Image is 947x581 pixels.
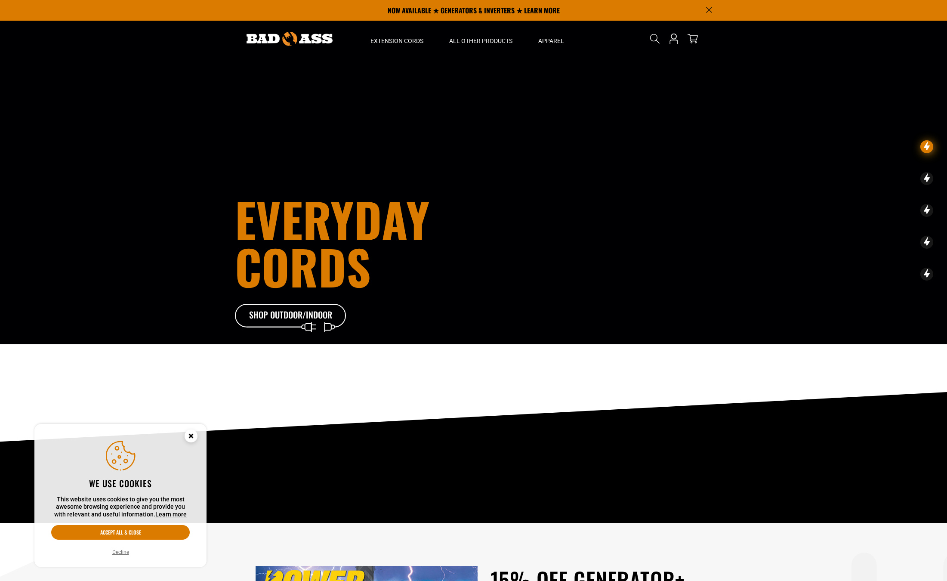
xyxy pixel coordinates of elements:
[358,21,436,57] summary: Extension Cords
[110,548,132,556] button: Decline
[648,32,662,46] summary: Search
[525,21,577,57] summary: Apparel
[449,37,512,45] span: All Other Products
[51,478,190,489] h2: We use cookies
[155,511,187,518] a: Learn more
[34,424,207,568] aside: Cookie Consent
[538,37,564,45] span: Apparel
[51,525,190,540] button: Accept all & close
[235,304,347,328] a: Shop Outdoor/Indoor
[247,32,333,46] img: Bad Ass Extension Cords
[51,496,190,519] p: This website uses cookies to give you the most awesome browsing experience and provide you with r...
[436,21,525,57] summary: All Other Products
[370,37,423,45] span: Extension Cords
[235,195,521,290] h1: Everyday cords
